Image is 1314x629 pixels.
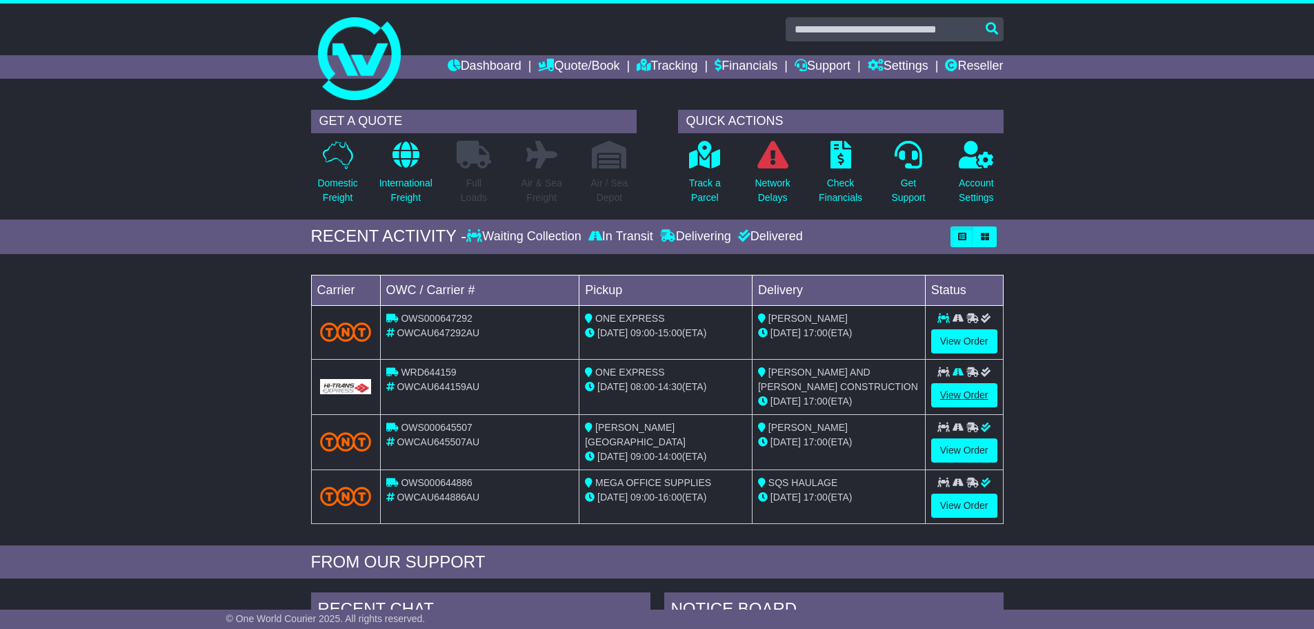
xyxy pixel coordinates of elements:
div: - (ETA) [585,449,746,464]
a: Quote/Book [538,55,619,79]
span: ONE EXPRESS [595,313,664,324]
span: [DATE] [597,492,628,503]
span: OWCAU644886AU [397,492,479,503]
span: 09:00 [630,492,655,503]
span: 17:00 [804,436,828,447]
a: Financials [715,55,777,79]
span: WRD644159 [401,367,456,378]
div: Waiting Collection [466,229,584,244]
div: - (ETA) [585,380,746,394]
span: [DATE] [597,451,628,462]
p: Track a Parcel [689,176,721,205]
span: [DATE] [770,436,801,447]
a: Dashboard [448,55,521,79]
a: View Order [931,438,997,463]
span: OWS000644886 [401,477,472,488]
span: [PERSON_NAME] [768,313,848,324]
a: GetSupport [890,140,926,213]
span: [PERSON_NAME] AND [PERSON_NAME] CONSTRUCTION [758,367,918,392]
div: In Transit [585,229,657,244]
div: (ETA) [758,326,919,340]
div: - (ETA) [585,326,746,340]
div: (ETA) [758,394,919,409]
a: View Order [931,494,997,518]
p: Air & Sea Freight [521,176,562,205]
span: OWCAU645507AU [397,436,479,447]
span: 14:30 [658,381,682,392]
img: TNT_Domestic.png [320,432,372,451]
div: (ETA) [758,490,919,505]
a: AccountSettings [958,140,995,213]
div: - (ETA) [585,490,746,505]
a: CheckFinancials [818,140,863,213]
span: [DATE] [770,327,801,338]
p: International Freight [379,176,432,205]
span: SQS HAULAGE [768,477,837,488]
span: MEGA OFFICE SUPPLIES [595,477,711,488]
div: QUICK ACTIONS [678,110,1004,133]
a: Reseller [945,55,1003,79]
span: © One World Courier 2025. All rights reserved. [226,613,426,624]
td: OWC / Carrier # [380,275,579,305]
p: Check Financials [819,176,862,205]
p: Full Loads [457,176,491,205]
p: Get Support [891,176,925,205]
td: Delivery [752,275,925,305]
p: Network Delays [755,176,790,205]
div: RECENT ACTIVITY - [311,226,467,246]
td: Status [925,275,1003,305]
p: Account Settings [959,176,994,205]
img: TNT_Domestic.png [320,322,372,341]
span: 15:00 [658,327,682,338]
span: [DATE] [597,381,628,392]
p: Domestic Freight [317,176,357,205]
a: View Order [931,329,997,354]
span: OWS000645507 [401,422,472,433]
div: FROM OUR SUPPORT [311,552,1004,572]
a: InternationalFreight [379,140,433,213]
span: OWCAU647292AU [397,327,479,338]
span: [PERSON_NAME] [GEOGRAPHIC_DATA] [585,422,686,447]
span: 14:00 [658,451,682,462]
td: Carrier [311,275,380,305]
div: (ETA) [758,435,919,449]
span: OWS000647292 [401,313,472,324]
span: 09:00 [630,327,655,338]
a: View Order [931,383,997,407]
span: OWCAU644159AU [397,381,479,392]
a: NetworkDelays [754,140,790,213]
div: Delivered [735,229,803,244]
a: Track aParcel [688,140,721,213]
span: [DATE] [770,396,801,407]
img: GetCarrierServiceLogo [320,379,372,394]
span: [DATE] [597,327,628,338]
a: Tracking [637,55,697,79]
a: Support [795,55,850,79]
a: Settings [868,55,928,79]
a: DomesticFreight [317,140,358,213]
span: 17:00 [804,396,828,407]
span: 17:00 [804,492,828,503]
div: GET A QUOTE [311,110,637,133]
span: [PERSON_NAME] [768,422,848,433]
span: 09:00 [630,451,655,462]
span: ONE EXPRESS [595,367,664,378]
div: Delivering [657,229,735,244]
span: 08:00 [630,381,655,392]
span: 17:00 [804,327,828,338]
td: Pickup [579,275,753,305]
span: 16:00 [658,492,682,503]
span: [DATE] [770,492,801,503]
p: Air / Sea Depot [591,176,628,205]
img: TNT_Domestic.png [320,487,372,505]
